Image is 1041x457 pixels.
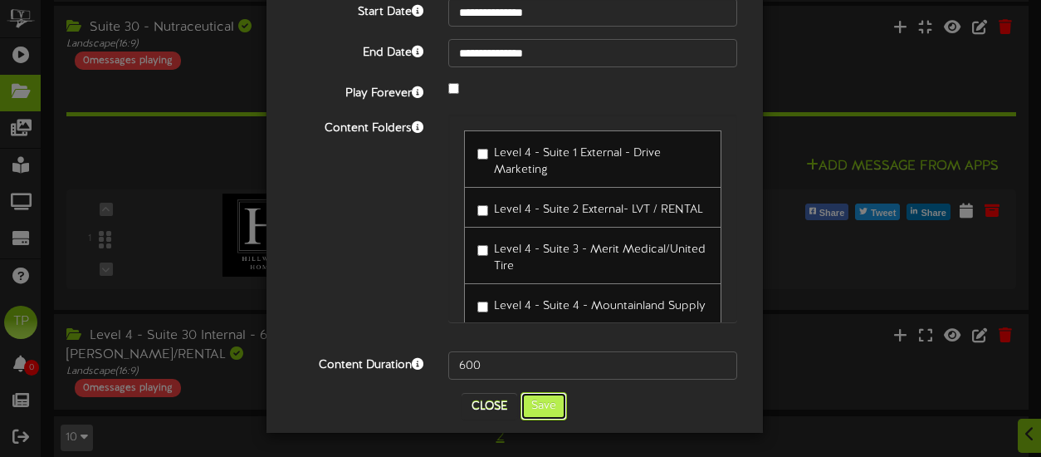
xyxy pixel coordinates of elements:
label: End Date [279,39,436,61]
span: Level 4 - Suite 2 External- LVT / RENTAL [494,204,703,216]
label: Content Duration [279,351,436,374]
span: Level 4 - Suite 3 - Merit Medical/United Tire [494,243,706,273]
span: Level 4 - Suite 1 External - Drive Marketing [494,147,661,176]
input: Level 4 - Suite 1 External - Drive Marketing [477,149,488,160]
input: Level 4 - Suite 3 - Merit Medical/United Tire [477,245,488,256]
input: 15 [448,351,738,380]
label: Play Forever [279,80,436,102]
label: Content Folders [279,115,436,137]
button: Close [462,393,517,420]
button: Save [520,392,567,420]
input: Level 4 - Suite 4 - Mountainland Supply [477,302,488,312]
input: Level 4 - Suite 2 External- LVT / RENTAL [477,205,488,216]
span: Level 4 - Suite 4 - Mountainland Supply [494,300,706,312]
